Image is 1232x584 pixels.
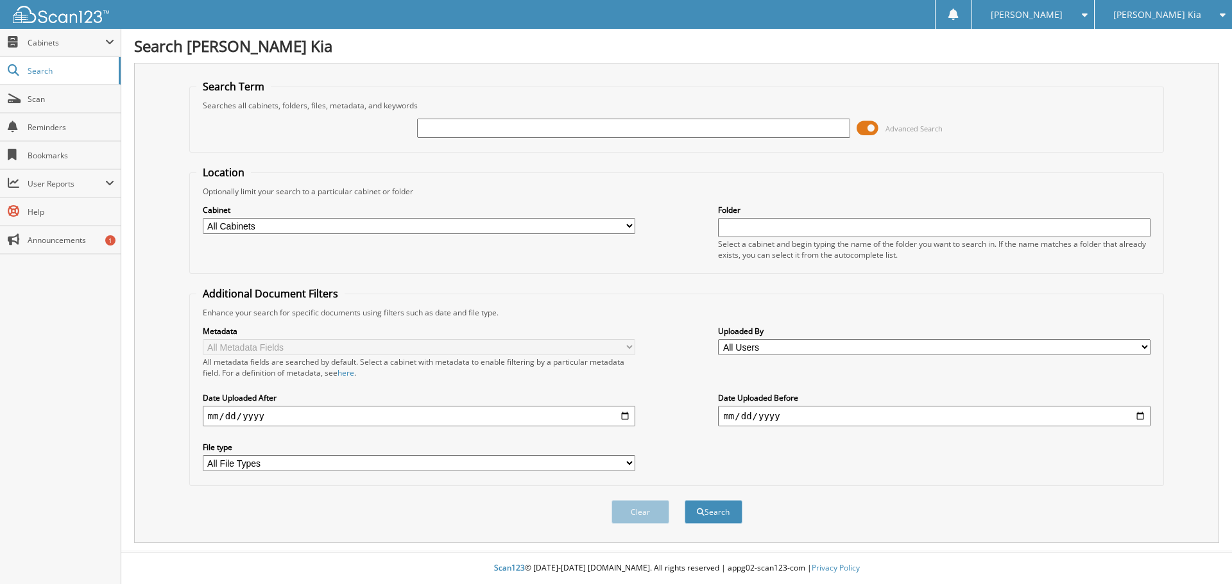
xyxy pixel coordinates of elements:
div: Searches all cabinets, folders, files, metadata, and keywords [196,100,1158,111]
label: Folder [718,204,1151,215]
label: Cabinet [203,204,635,215]
span: Help [28,206,114,217]
div: All metadata fields are searched by default. Select a cabinet with metadata to enable filtering b... [203,356,635,378]
span: User Reports [28,178,105,189]
span: [PERSON_NAME] [991,11,1063,19]
div: 1 [105,235,116,246]
span: Announcements [28,235,114,246]
button: Clear [612,500,669,524]
h1: Search [PERSON_NAME] Kia [134,35,1219,56]
legend: Location [196,165,251,179]
span: Search [28,65,112,76]
div: Optionally limit your search to a particular cabinet or folder [196,186,1158,197]
span: Scan123 [494,562,525,573]
div: Enhance your search for specific documents using filters such as date and file type. [196,307,1158,318]
label: Metadata [203,326,635,337]
img: scan123-logo-white.svg [13,6,109,23]
label: File type [203,442,635,453]
label: Date Uploaded After [203,392,635,403]
input: start [203,406,635,426]
a: here [338,367,354,378]
span: Scan [28,94,114,104]
label: Date Uploaded Before [718,392,1151,403]
span: Advanced Search [886,124,943,133]
span: Cabinets [28,37,105,48]
label: Uploaded By [718,326,1151,337]
iframe: Chat Widget [1168,522,1232,584]
span: Reminders [28,122,114,133]
span: [PERSON_NAME] Kia [1113,11,1201,19]
div: © [DATE]-[DATE] [DOMAIN_NAME]. All rights reserved | appg02-scan123-com | [121,553,1232,584]
legend: Additional Document Filters [196,287,345,301]
button: Search [685,500,742,524]
input: end [718,406,1151,426]
div: Select a cabinet and begin typing the name of the folder you want to search in. If the name match... [718,238,1151,260]
a: Privacy Policy [812,562,860,573]
legend: Search Term [196,79,271,94]
span: Bookmarks [28,150,114,161]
